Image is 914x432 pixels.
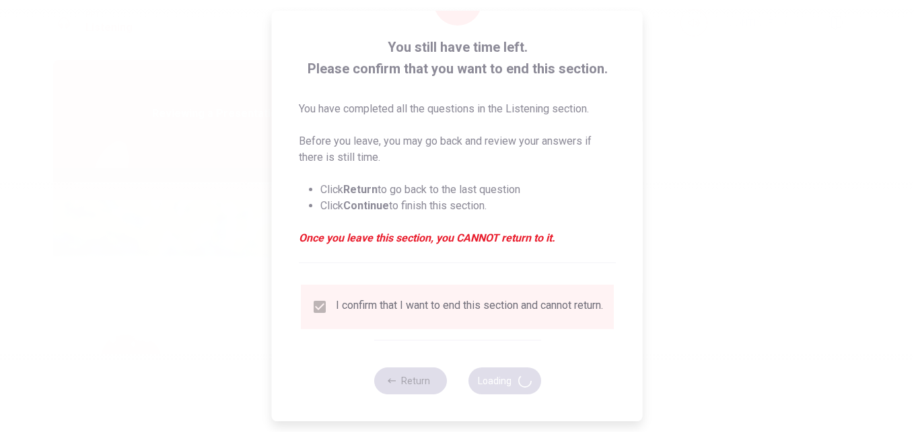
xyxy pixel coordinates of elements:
p: You have completed all the questions in the Listening section. [299,101,616,117]
div: I confirm that I want to end this section and cannot return. [336,299,603,315]
li: Click to finish this section. [320,198,616,214]
strong: Return [343,183,378,196]
strong: Continue [343,199,389,212]
button: Return [374,367,446,394]
li: Click to go back to the last question [320,182,616,198]
span: You still have time left. Please confirm that you want to end this section. [299,36,616,79]
button: Loading [468,367,540,394]
p: Before you leave, you may go back and review your answers if there is still time. [299,133,616,166]
em: Once you leave this section, you CANNOT return to it. [299,230,616,246]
